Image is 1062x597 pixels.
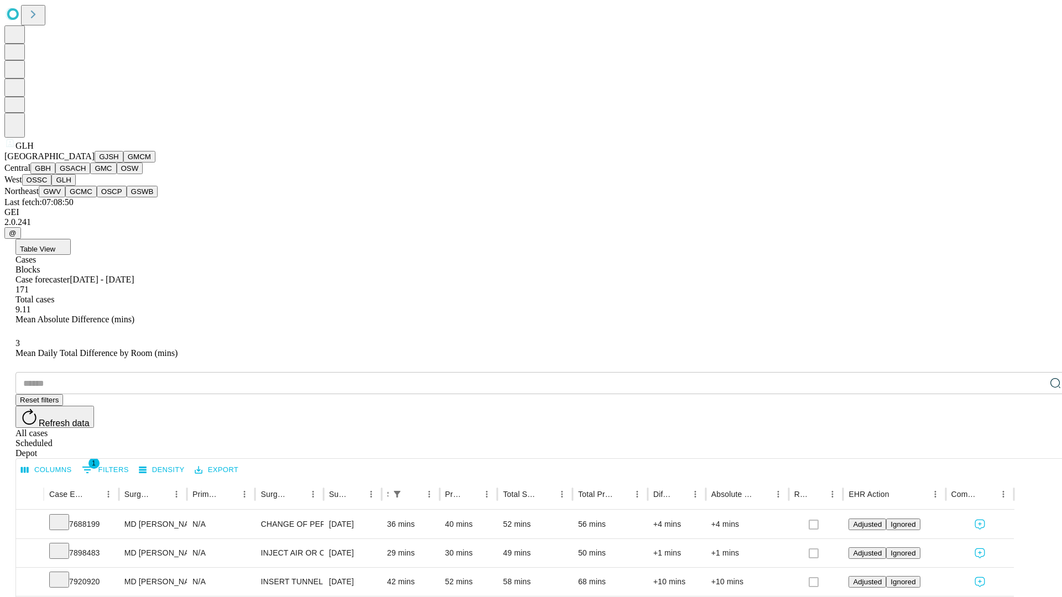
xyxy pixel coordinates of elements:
div: 58 mins [503,568,567,596]
span: Northeast [4,186,39,196]
span: Adjusted [853,549,882,557]
button: Density [136,462,188,479]
button: Expand [22,515,38,535]
button: OSCP [97,186,127,197]
span: Total cases [15,295,54,304]
div: +10 mins [653,568,700,596]
button: GSACH [55,163,90,174]
div: 56 mins [578,510,642,538]
button: Menu [928,486,943,502]
span: GLH [15,141,34,150]
span: 1 [88,458,100,469]
div: 1 active filter [389,486,405,502]
div: GEI [4,207,1058,217]
button: Ignored [886,576,920,588]
button: GSWB [127,186,158,197]
div: N/A [192,539,249,567]
div: N/A [192,510,249,538]
div: MD [PERSON_NAME] Md [124,539,181,567]
button: GMC [90,163,116,174]
span: 9.11 [15,305,30,314]
span: Ignored [891,578,915,586]
div: +4 mins [653,510,700,538]
span: Mean Daily Total Difference by Room (mins) [15,348,178,358]
button: Sort [809,486,825,502]
button: Adjusted [848,519,886,530]
div: Predicted In Room Duration [445,490,463,499]
span: Mean Absolute Difference (mins) [15,315,134,324]
button: Sort [891,486,906,502]
span: Last fetch: 07:08:50 [4,197,74,207]
div: Case Epic Id [49,490,84,499]
span: Ignored [891,520,915,528]
button: Sort [221,486,237,502]
div: EHR Action [848,490,889,499]
span: @ [9,229,17,237]
div: 7898483 [49,539,113,567]
button: Adjusted [848,576,886,588]
button: Expand [22,544,38,563]
span: Reset filters [20,396,59,404]
button: Menu [363,486,379,502]
button: @ [4,227,21,239]
button: Menu [305,486,321,502]
button: Table View [15,239,71,255]
span: Case forecaster [15,275,70,284]
div: INJECT AIR OR CONTRAST INTO [MEDICAL_DATA] [261,539,317,567]
div: CHANGE OF PERCUTANEOUS TUBE OR DRAINAGE [MEDICAL_DATA] WITH XRAY AND [MEDICAL_DATA] [261,510,317,538]
div: +4 mins [711,510,783,538]
span: 171 [15,285,29,294]
div: 40 mins [445,510,492,538]
div: 30 mins [445,539,492,567]
span: Table View [20,245,55,253]
div: 29 mins [387,539,434,567]
button: Sort [464,486,479,502]
span: Adjusted [853,578,882,586]
div: Total Scheduled Duration [503,490,538,499]
button: GWV [39,186,65,197]
button: Menu [479,486,494,502]
div: Absolute Difference [711,490,754,499]
button: Menu [825,486,840,502]
button: Sort [85,486,101,502]
div: [DATE] [329,539,376,567]
div: 52 mins [445,568,492,596]
button: Refresh data [15,406,94,428]
button: Sort [980,486,996,502]
div: Surgery Date [329,490,347,499]
div: Scheduled In Room Duration [387,490,388,499]
button: Select columns [18,462,75,479]
button: Sort [614,486,629,502]
span: Ignored [891,549,915,557]
button: OSSC [22,174,52,186]
span: 3 [15,338,20,348]
span: [DATE] - [DATE] [70,275,134,284]
button: OSW [117,163,143,174]
div: 49 mins [503,539,567,567]
button: Menu [771,486,786,502]
button: Menu [688,486,703,502]
div: 68 mins [578,568,642,596]
span: Adjusted [853,520,882,528]
div: Difference [653,490,671,499]
button: Menu [554,486,570,502]
div: INSERT TUNNELED CENTRAL VENOUS ACCESS WITH SUBQ PORT [261,568,317,596]
div: +1 mins [653,539,700,567]
div: 2.0.241 [4,217,1058,227]
button: Sort [672,486,688,502]
button: Sort [755,486,771,502]
span: [GEOGRAPHIC_DATA] [4,151,95,161]
button: Sort [406,486,421,502]
div: 7688199 [49,510,113,538]
div: Surgeon Name [124,490,152,499]
div: Primary Service [192,490,220,499]
button: GCMC [65,186,97,197]
div: N/A [192,568,249,596]
button: Show filters [79,461,132,479]
button: Sort [290,486,305,502]
div: Total Predicted Duration [578,490,613,499]
span: West [4,175,22,184]
div: 42 mins [387,568,434,596]
button: Show filters [389,486,405,502]
div: MD [PERSON_NAME] Md [124,510,181,538]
